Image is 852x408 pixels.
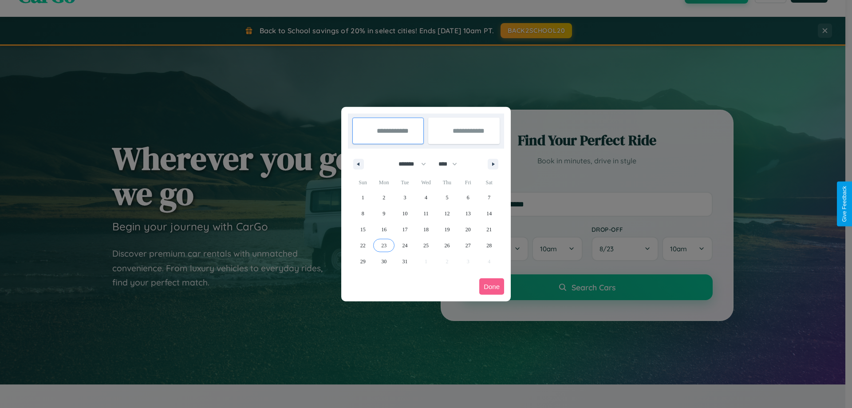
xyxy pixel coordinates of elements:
[444,238,450,254] span: 26
[437,190,458,206] button: 5
[381,222,387,238] span: 16
[841,186,848,222] div: Give Feedback
[415,190,436,206] button: 4
[362,206,364,222] span: 8
[415,222,436,238] button: 18
[437,175,458,190] span: Thu
[360,238,366,254] span: 22
[458,175,478,190] span: Fri
[383,190,385,206] span: 2
[352,206,373,222] button: 8
[373,175,394,190] span: Mon
[479,222,500,238] button: 21
[402,206,408,222] span: 10
[360,254,366,269] span: 29
[381,238,387,254] span: 23
[465,238,471,254] span: 27
[488,190,490,206] span: 7
[446,190,448,206] span: 5
[373,254,394,269] button: 30
[394,238,415,254] button: 24
[425,190,427,206] span: 4
[381,254,387,269] span: 30
[479,238,500,254] button: 28
[402,222,408,238] span: 17
[437,238,458,254] button: 26
[479,190,500,206] button: 7
[373,222,394,238] button: 16
[404,190,406,206] span: 3
[373,206,394,222] button: 9
[423,206,429,222] span: 11
[415,206,436,222] button: 11
[402,238,408,254] span: 24
[394,175,415,190] span: Tue
[415,175,436,190] span: Wed
[423,238,429,254] span: 25
[458,190,478,206] button: 6
[465,222,471,238] span: 20
[394,254,415,269] button: 31
[458,206,478,222] button: 13
[479,175,500,190] span: Sat
[467,190,469,206] span: 6
[352,254,373,269] button: 29
[486,222,492,238] span: 21
[486,238,492,254] span: 28
[394,190,415,206] button: 3
[444,222,450,238] span: 19
[373,190,394,206] button: 2
[373,238,394,254] button: 23
[423,222,429,238] span: 18
[437,206,458,222] button: 12
[383,206,385,222] span: 9
[352,190,373,206] button: 1
[352,222,373,238] button: 15
[360,222,366,238] span: 15
[479,206,500,222] button: 14
[352,175,373,190] span: Sun
[394,206,415,222] button: 10
[437,222,458,238] button: 19
[458,222,478,238] button: 20
[415,238,436,254] button: 25
[479,278,504,295] button: Done
[486,206,492,222] span: 14
[444,206,450,222] span: 12
[458,238,478,254] button: 27
[402,254,408,269] span: 31
[394,222,415,238] button: 17
[352,238,373,254] button: 22
[362,190,364,206] span: 1
[465,206,471,222] span: 13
